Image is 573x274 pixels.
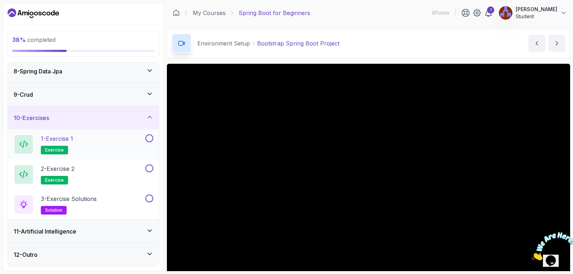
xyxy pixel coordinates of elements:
p: Environment Setup [197,39,250,48]
p: 3 - Exercise Solutions [41,194,97,203]
p: 2 - Exercise 2 [41,164,74,173]
img: user profile image [499,6,512,20]
button: 3-Exercise Solutionssolution [14,194,153,215]
span: 38 % [12,36,26,43]
a: My Courses [193,9,226,17]
p: [PERSON_NAME] [516,6,557,13]
h3: 11 - Artificial Intelligence [14,227,76,236]
h3: 8 - Spring Data Jpa [14,67,62,76]
button: 9-Crud [8,83,159,106]
p: Spring Boot for Beginners [239,9,310,17]
span: exercise [45,177,64,183]
button: 8-Spring Data Jpa [8,60,159,83]
button: next content [548,35,565,52]
a: Dashboard [173,9,180,16]
button: 12-Outro [8,243,159,266]
p: Bootstrap Spring Boot Project [257,39,340,48]
div: 1 [487,6,494,14]
p: Student [516,13,557,20]
button: 11-Artificial Intelligence [8,220,159,243]
button: 10-Exercises [8,106,159,129]
h3: 9 - Crud [14,90,33,99]
a: Dashboard [8,8,59,19]
span: solution [45,207,62,213]
button: previous content [528,35,545,52]
h3: 12 - Outro [14,250,38,259]
img: Chat attention grabber [3,3,47,31]
p: 6 Points [432,9,449,16]
iframe: chat widget [529,229,573,263]
a: 1 [484,9,493,17]
button: 2-Exercise 2exercise [14,164,153,184]
h3: 10 - Exercises [14,114,49,122]
button: 1-Exercise 1exercise [14,134,153,154]
p: 1 - Exercise 1 [41,134,73,143]
button: user profile image[PERSON_NAME]Student [499,6,567,20]
span: completed [12,36,56,43]
span: exercise [45,147,64,153]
